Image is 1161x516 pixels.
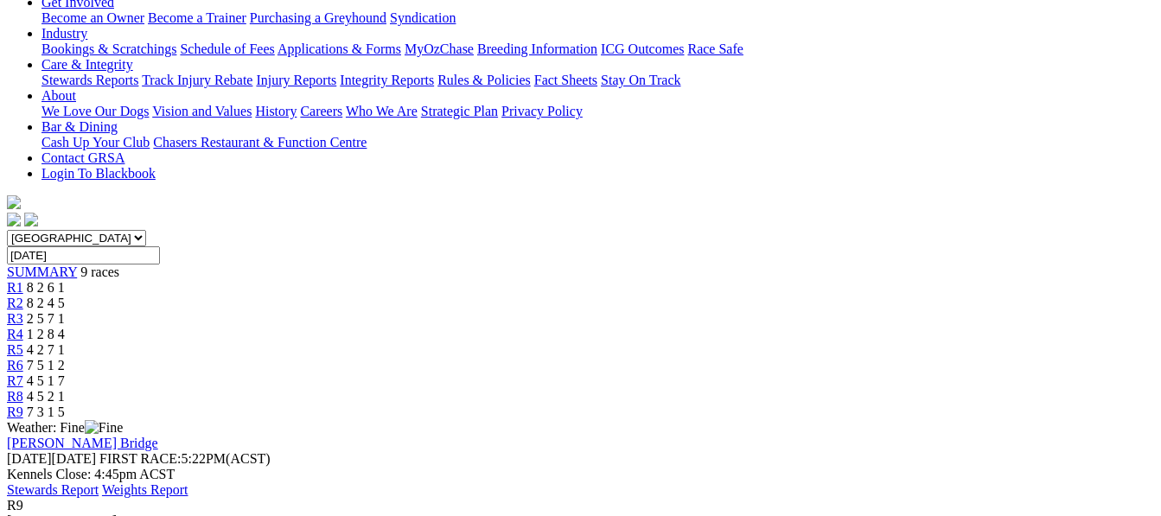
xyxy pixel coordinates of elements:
[27,327,65,341] span: 1 2 8 4
[534,73,597,87] a: Fact Sheets
[24,213,38,226] img: twitter.svg
[250,10,386,25] a: Purchasing a Greyhound
[41,10,144,25] a: Become an Owner
[41,26,87,41] a: Industry
[7,246,160,264] input: Select date
[41,10,1154,26] div: Get Involved
[41,135,1154,150] div: Bar & Dining
[390,10,456,25] a: Syndication
[41,135,150,150] a: Cash Up Your Club
[7,420,123,435] span: Weather: Fine
[41,88,76,103] a: About
[7,373,23,388] a: R7
[7,327,23,341] a: R4
[99,451,181,466] span: FIRST RACE:
[27,311,65,326] span: 2 5 7 1
[7,213,21,226] img: facebook.svg
[180,41,274,56] a: Schedule of Fees
[255,104,297,118] a: History
[27,405,65,419] span: 7 3 1 5
[7,195,21,209] img: logo-grsa-white.png
[7,436,158,450] a: [PERSON_NAME] Bridge
[7,358,23,373] a: R6
[153,135,367,150] a: Chasers Restaurant & Function Centre
[7,296,23,310] a: R2
[7,482,99,497] a: Stewards Report
[7,342,23,357] a: R5
[601,73,680,87] a: Stay On Track
[27,342,65,357] span: 4 2 7 1
[7,311,23,326] a: R3
[7,280,23,295] a: R1
[421,104,498,118] a: Strategic Plan
[687,41,743,56] a: Race Safe
[7,498,23,513] span: R9
[601,41,684,56] a: ICG Outcomes
[7,451,52,466] span: [DATE]
[27,358,65,373] span: 7 5 1 2
[7,405,23,419] a: R9
[80,264,119,279] span: 9 races
[41,41,176,56] a: Bookings & Scratchings
[41,104,149,118] a: We Love Our Dogs
[405,41,474,56] a: MyOzChase
[7,467,1154,482] div: Kennels Close: 4:45pm ACST
[7,451,96,466] span: [DATE]
[340,73,434,87] a: Integrity Reports
[41,104,1154,119] div: About
[152,104,252,118] a: Vision and Values
[27,389,65,404] span: 4 5 2 1
[41,73,138,87] a: Stewards Reports
[41,119,118,134] a: Bar & Dining
[477,41,597,56] a: Breeding Information
[41,57,133,72] a: Care & Integrity
[27,373,65,388] span: 4 5 1 7
[99,451,271,466] span: 5:22PM(ACST)
[300,104,342,118] a: Careers
[102,482,188,497] a: Weights Report
[41,150,124,165] a: Contact GRSA
[7,264,77,279] a: SUMMARY
[85,420,123,436] img: Fine
[277,41,401,56] a: Applications & Forms
[41,166,156,181] a: Login To Blackbook
[148,10,246,25] a: Become a Trainer
[27,280,65,295] span: 8 2 6 1
[256,73,336,87] a: Injury Reports
[346,104,418,118] a: Who We Are
[437,73,531,87] a: Rules & Policies
[7,389,23,404] a: R8
[27,296,65,310] span: 8 2 4 5
[41,41,1154,57] div: Industry
[41,73,1154,88] div: Care & Integrity
[142,73,252,87] a: Track Injury Rebate
[501,104,583,118] a: Privacy Policy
